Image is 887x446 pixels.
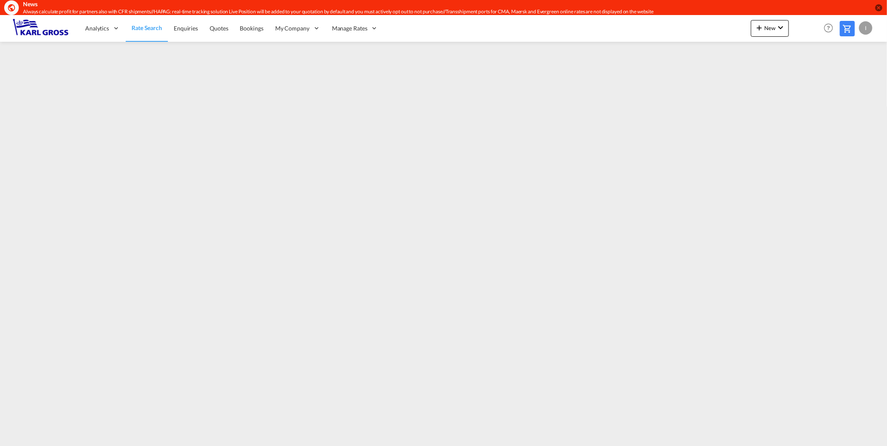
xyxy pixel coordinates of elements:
span: Manage Rates [332,24,367,33]
a: Enquiries [168,15,204,42]
span: Help [821,21,836,35]
button: icon-plus 400-fgNewicon-chevron-down [751,20,789,37]
a: Rate Search [126,15,168,42]
span: Quotes [210,25,228,32]
span: My Company [275,24,309,33]
span: Enquiries [174,25,198,32]
div: Analytics [79,15,126,42]
div: Help [821,21,840,36]
span: New [754,25,786,31]
a: Bookings [234,15,269,42]
button: icon-close-circle [874,3,883,12]
span: Analytics [85,24,109,33]
md-icon: icon-earth [8,3,16,12]
div: Always calculate profit for partners also with CFR shipments//HAPAG: real-time tracking solution ... [23,8,751,15]
div: Manage Rates [326,15,384,42]
md-icon: icon-chevron-down [775,23,786,33]
img: 3269c73066d711f095e541db4db89301.png [13,19,69,38]
span: Bookings [240,25,264,32]
div: I [859,21,872,35]
a: Quotes [204,15,234,42]
div: My Company [269,15,326,42]
span: Rate Search [132,24,162,31]
md-icon: icon-plus 400-fg [754,23,764,33]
